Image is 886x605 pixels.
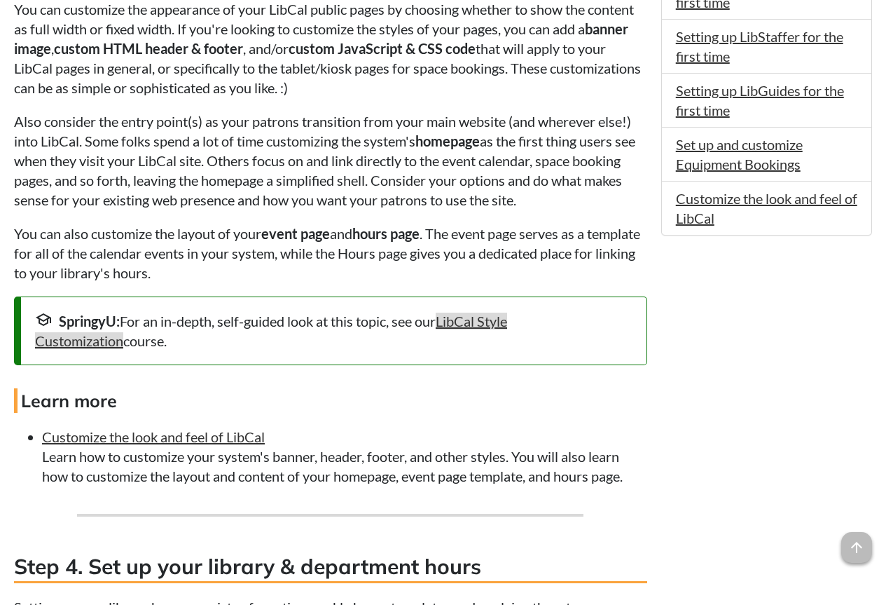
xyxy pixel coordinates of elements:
div: For an in-depth, self-guided look at this topic, see our course. [35,311,632,351]
strong: banner image [14,20,628,57]
a: Setting up LibStaffer for the first time [676,28,843,64]
h3: Step 4. Set up your library & department hours [14,552,647,583]
p: Also consider the entry point(s) as your patrons transition from your main website (and wherever ... [14,111,647,210]
h4: Learn more [14,388,647,413]
a: Set up and customize Equipment Bookings [676,136,803,172]
a: Customize the look and feel of LibCal [42,428,265,445]
span: arrow_upward [841,532,872,563]
a: arrow_upward [841,533,872,550]
li: Learn how to customize your system's banner, header, footer, and other styles. You will also lear... [42,427,647,486]
strong: SpringyU: [59,313,120,329]
span: school [35,311,52,328]
strong: custom HTML header & footer [54,40,243,57]
p: You can also customize the layout of your and . The event page serves as a template for all of th... [14,224,647,283]
a: Customize the look and feel of LibCal [676,190,857,226]
strong: homepage [415,132,480,149]
strong: event page [261,225,330,242]
strong: custom JavaScript & CSS code [289,40,476,57]
a: Setting up LibGuides for the first time [676,82,844,118]
a: LibCal Style Customization [35,313,507,349]
strong: hours page [352,225,420,242]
